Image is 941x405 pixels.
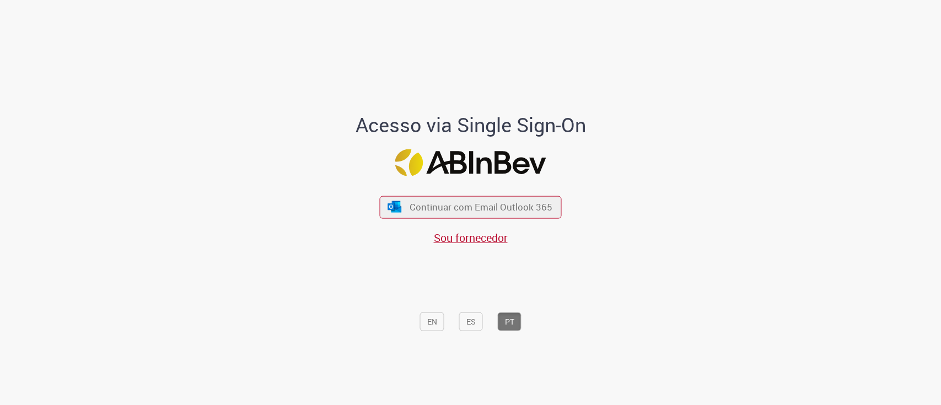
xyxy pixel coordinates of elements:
[434,230,508,245] a: Sou fornecedor
[410,201,552,213] span: Continuar com Email Outlook 365
[386,201,402,213] img: ícone Azure/Microsoft 360
[318,114,623,136] h1: Acesso via Single Sign-On
[395,149,546,176] img: Logo ABInBev
[459,312,483,331] button: ES
[380,196,562,218] button: ícone Azure/Microsoft 360 Continuar com Email Outlook 365
[420,312,444,331] button: EN
[498,312,521,331] button: PT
